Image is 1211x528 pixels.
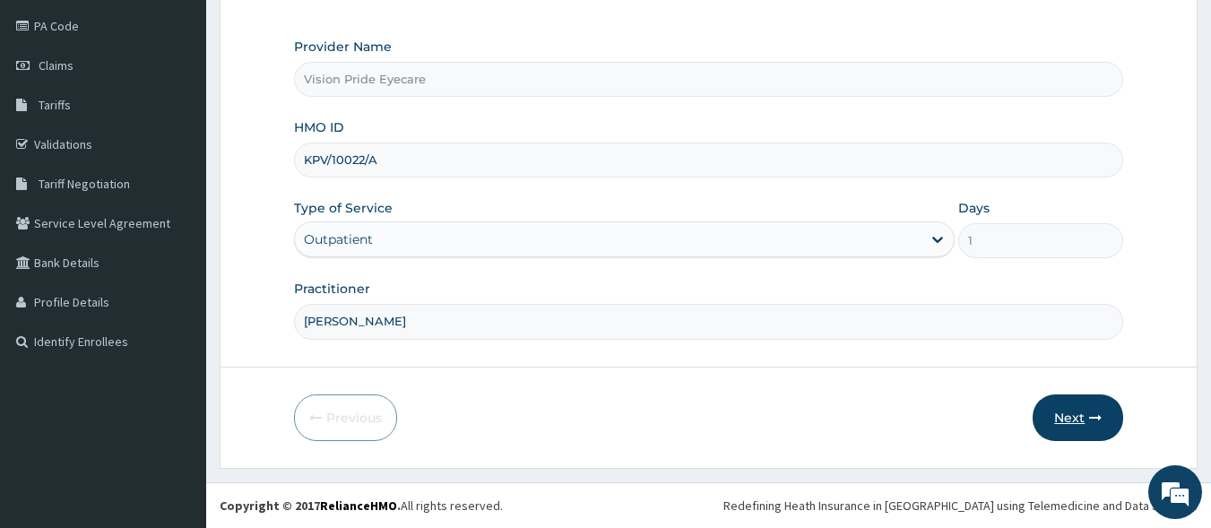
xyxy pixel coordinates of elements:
[958,199,990,217] label: Days
[93,100,301,124] div: Chat with us now
[320,498,397,514] a: RelianceHMO
[39,176,130,192] span: Tariff Negotiation
[104,153,247,334] span: We're online!
[294,118,344,136] label: HMO ID
[39,57,74,74] span: Claims
[220,498,401,514] strong: Copyright © 2017 .
[294,38,392,56] label: Provider Name
[304,230,373,248] div: Outpatient
[294,9,337,52] div: Minimize live chat window
[39,97,71,113] span: Tariffs
[723,497,1198,515] div: Redefining Heath Insurance in [GEOGRAPHIC_DATA] using Telemedicine and Data Science!
[294,143,1124,177] input: Enter HMO ID
[294,280,370,298] label: Practitioner
[206,482,1211,528] footer: All rights reserved.
[33,90,73,134] img: d_794563401_company_1708531726252_794563401
[294,199,393,217] label: Type of Service
[294,394,397,441] button: Previous
[1033,394,1123,441] button: Next
[294,304,1124,339] input: Enter Name
[9,344,342,407] textarea: Type your message and hit 'Enter'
